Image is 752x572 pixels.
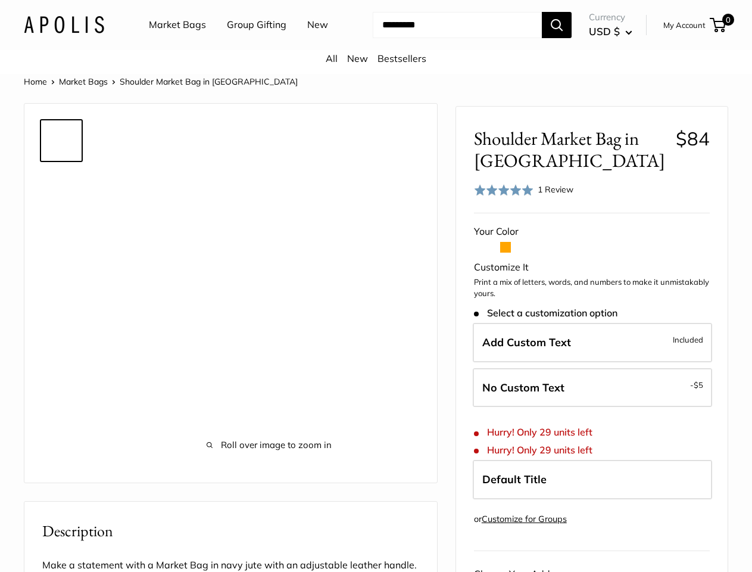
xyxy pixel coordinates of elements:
[24,74,298,89] nav: Breadcrumb
[347,52,368,64] a: New
[40,214,83,257] a: Shoulder Market Bag in Citrus
[542,12,572,38] button: Search
[59,76,108,87] a: Market Bags
[589,22,632,41] button: USD $
[473,460,712,499] label: Default Title
[373,12,542,38] input: Search...
[589,9,632,26] span: Currency
[482,514,567,524] a: Customize for Groups
[711,18,726,32] a: 0
[474,259,710,276] div: Customize It
[694,380,703,390] span: $5
[676,127,710,150] span: $84
[24,16,104,33] img: Apolis
[482,472,547,486] span: Default Title
[40,167,83,210] a: Shoulder Market Bag in Citrus
[474,427,592,438] span: Hurry! Only 29 units left
[227,16,286,34] a: Group Gifting
[42,520,419,543] h2: Description
[473,323,712,362] label: Add Custom Text
[474,223,710,241] div: Your Color
[538,184,573,195] span: 1 Review
[40,119,83,162] a: Make it yours with custom, printed text.
[149,16,206,34] a: Market Bags
[40,262,83,305] a: Shoulder Market Bag in Citrus
[663,18,706,32] a: My Account
[40,357,83,400] a: Easy to clean, spill proof inner liner
[120,437,419,453] span: Roll over image to zoom in
[690,378,703,392] span: -
[40,405,83,448] a: Shoulder Market Bag in Citrus
[377,52,426,64] a: Bestsellers
[120,76,298,87] span: Shoulder Market Bag in [GEOGRAPHIC_DATA]
[40,453,83,496] a: Shoulder Market Bag in Citrus
[474,128,667,172] span: Shoulder Market Bag in [GEOGRAPHIC_DATA]
[482,381,564,394] span: No Custom Text
[24,76,47,87] a: Home
[307,16,328,34] a: New
[326,52,338,64] a: All
[40,310,83,353] a: Enjoy the adjustable leather strap...
[589,25,620,38] span: USD $
[474,307,617,319] span: Select a customization option
[474,444,592,456] span: Hurry! Only 29 units left
[474,276,710,300] p: Print a mix of letters, words, and numbers to make it unmistakably yours.
[473,368,712,408] label: Leave Blank
[673,332,703,347] span: Included
[474,511,567,527] div: or
[482,335,571,349] span: Add Custom Text
[722,14,734,26] span: 0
